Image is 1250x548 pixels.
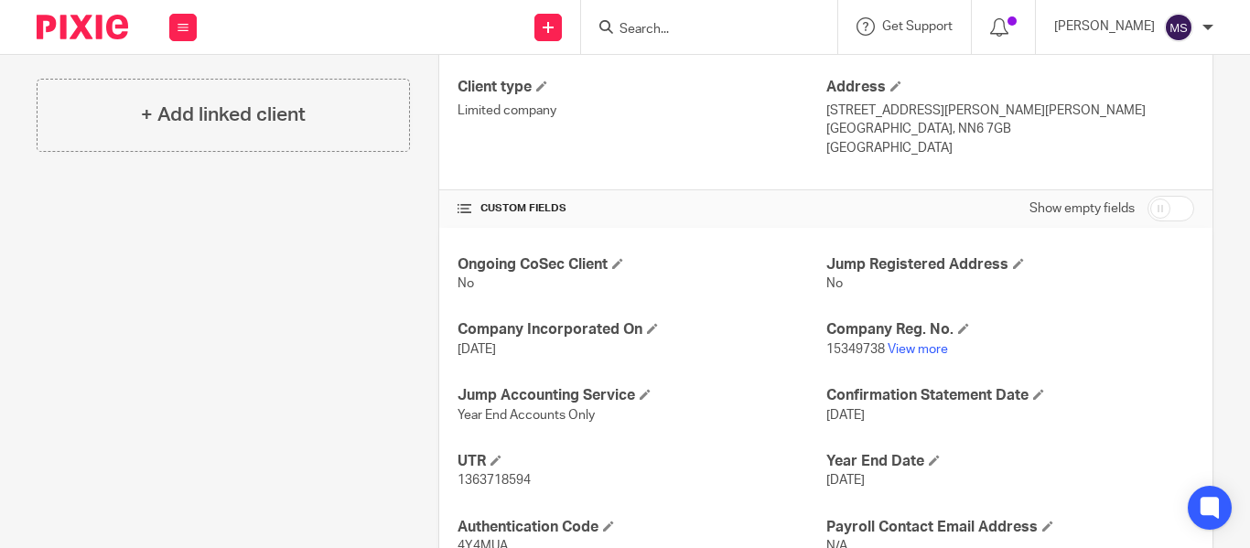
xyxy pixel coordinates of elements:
span: Year End Accounts Only [458,409,595,422]
p: [GEOGRAPHIC_DATA] [826,139,1194,157]
h4: Client type [458,78,825,97]
h4: + Add linked client [141,101,306,129]
span: [DATE] [826,474,865,487]
h4: Company Reg. No. [826,320,1194,339]
span: [DATE] [458,343,496,356]
span: No [826,277,843,290]
h4: Company Incorporated On [458,320,825,339]
h4: Payroll Contact Email Address [826,518,1194,537]
p: [PERSON_NAME] [1054,17,1155,36]
h4: Address [826,78,1194,97]
h4: Year End Date [826,452,1194,471]
h4: Jump Registered Address [826,255,1194,274]
p: [GEOGRAPHIC_DATA], NN6 7GB [826,120,1194,138]
h4: Jump Accounting Service [458,386,825,405]
span: 1363718594 [458,474,531,487]
span: [DATE] [826,409,865,422]
span: No [458,277,474,290]
p: Limited company [458,102,825,120]
img: svg%3E [1164,13,1193,42]
p: [STREET_ADDRESS][PERSON_NAME][PERSON_NAME] [826,102,1194,120]
label: Show empty fields [1029,199,1135,218]
a: View more [888,343,948,356]
span: Get Support [882,20,953,33]
span: 15349738 [826,343,885,356]
h4: UTR [458,452,825,471]
img: Pixie [37,15,128,39]
h4: CUSTOM FIELDS [458,201,825,216]
h4: Authentication Code [458,518,825,537]
input: Search [618,22,782,38]
h4: Confirmation Statement Date [826,386,1194,405]
h4: Ongoing CoSec Client [458,255,825,274]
